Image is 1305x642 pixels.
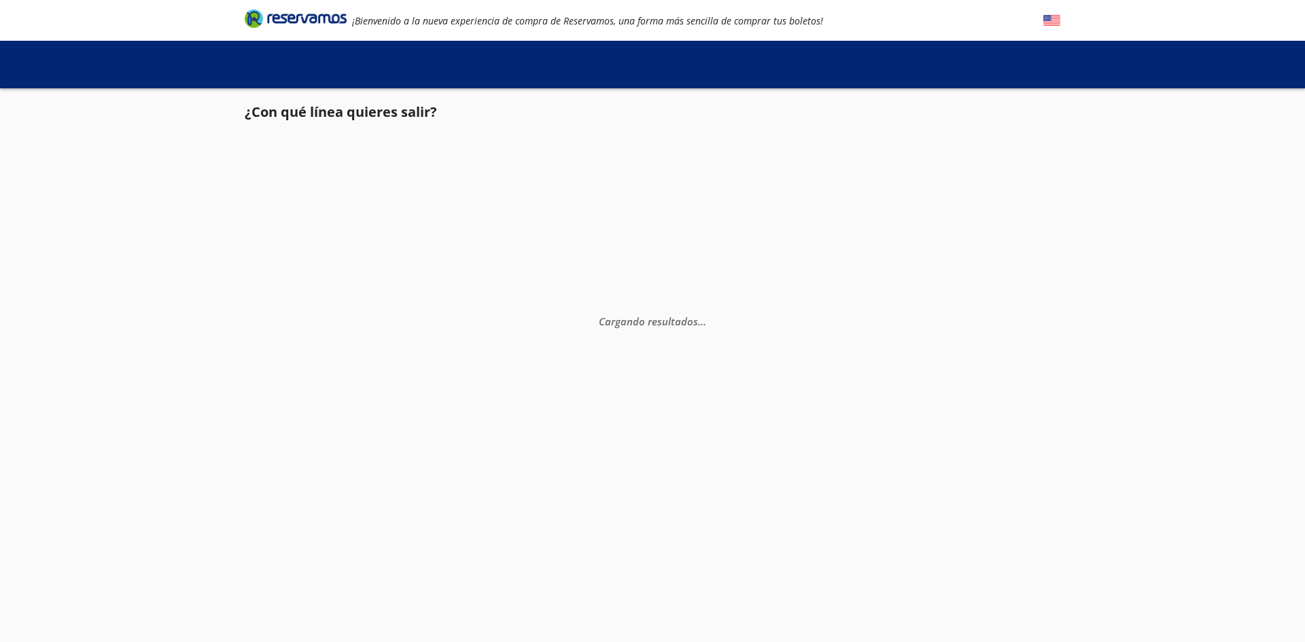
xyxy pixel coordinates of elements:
[245,8,347,33] a: Brand Logo
[245,8,347,29] i: Brand Logo
[352,14,823,27] em: ¡Bienvenido a la nueva experiencia de compra de Reservamos, una forma más sencilla de comprar tus...
[703,314,706,327] span: .
[1043,12,1060,29] button: English
[245,102,437,122] p: ¿Con qué línea quieres salir?
[599,314,706,327] em: Cargando resultados
[698,314,701,327] span: .
[701,314,703,327] span: .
